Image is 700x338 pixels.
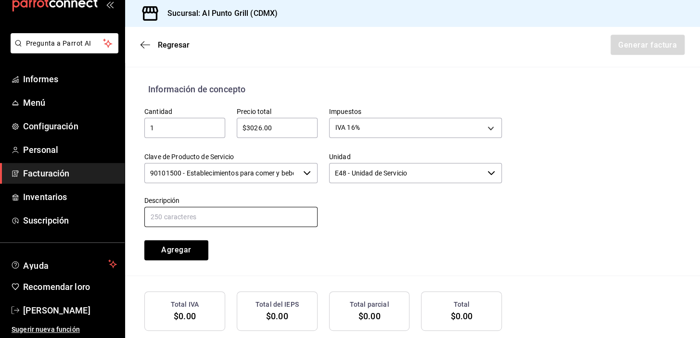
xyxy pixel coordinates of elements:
font: Menú [23,98,46,108]
input: $0.00 [237,122,318,134]
font: Sucursal: Al Punto Grill (CDMX) [167,9,278,18]
input: 250 caracteres [144,207,318,227]
font: Impuestos [329,107,361,115]
font: Informes [23,74,58,84]
button: abrir_cajón_menú [106,0,114,8]
font: Clave de Producto de Servicio [144,152,234,160]
font: Unidad [329,152,351,160]
font: Descripción [144,196,179,204]
font: Total [454,300,470,308]
font: Pregunta a Parrot AI [26,39,91,47]
font: Ayuda [23,261,49,271]
font: $0.00 [451,311,473,321]
font: Inventarios [23,192,67,202]
font: IVA 16% [335,124,360,131]
input: Elige una opción [329,163,484,183]
font: Información de concepto [148,84,245,94]
font: Sugerir nueva función [12,325,80,333]
button: Pregunta a Parrot AI [11,33,118,53]
font: Suscripción [23,215,69,225]
font: $0.00 [266,311,288,321]
font: $0.00 [358,311,381,321]
font: Configuración [23,121,78,131]
font: Precio total [237,107,272,115]
font: Recomendar loro [23,282,90,292]
a: Pregunta a Parrot AI [7,45,118,55]
font: Personal [23,145,58,155]
font: Total del IEPS [255,300,299,308]
font: [PERSON_NAME] [23,305,90,315]
font: Total parcial [350,300,389,308]
button: Regresar [140,40,190,50]
button: Agregar [144,240,208,260]
font: $0.00 [174,311,196,321]
font: Total IVA [171,300,199,308]
font: Cantidad [144,107,172,115]
font: Regresar [158,40,190,50]
font: Facturación [23,168,69,178]
font: Agregar [161,245,191,254]
input: Elige una opción [144,163,299,183]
